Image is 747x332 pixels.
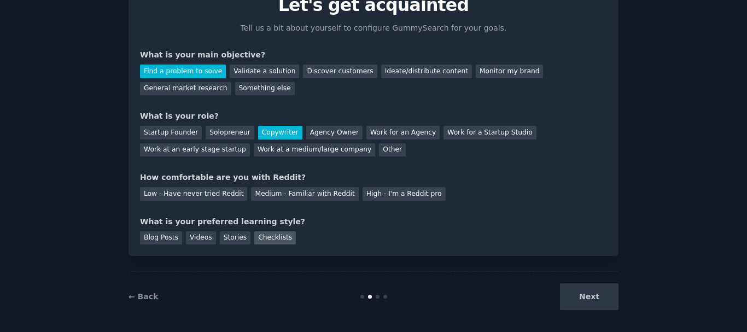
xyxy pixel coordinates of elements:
[254,143,375,157] div: Work at a medium/large company
[140,49,607,61] div: What is your main objective?
[140,187,247,201] div: Low - Have never tried Reddit
[140,216,607,228] div: What is your preferred learning style?
[379,143,406,157] div: Other
[303,65,377,78] div: Discover customers
[258,126,302,139] div: Copywriter
[129,292,158,301] a: ← Back
[236,22,511,34] p: Tell us a bit about yourself to configure GummySearch for your goals.
[186,231,216,245] div: Videos
[306,126,363,139] div: Agency Owner
[235,82,295,96] div: Something else
[206,126,254,139] div: Solopreneur
[140,82,231,96] div: General market research
[443,126,536,139] div: Work for a Startup Studio
[140,126,202,139] div: Startup Founder
[140,110,607,122] div: What is your role?
[230,65,299,78] div: Validate a solution
[254,231,296,245] div: Checklists
[140,65,226,78] div: Find a problem to solve
[251,187,358,201] div: Medium - Familiar with Reddit
[366,126,440,139] div: Work for an Agency
[220,231,250,245] div: Stories
[140,172,607,183] div: How comfortable are you with Reddit?
[381,65,472,78] div: Ideate/distribute content
[140,143,250,157] div: Work at an early stage startup
[476,65,543,78] div: Monitor my brand
[140,231,182,245] div: Blog Posts
[363,187,446,201] div: High - I'm a Reddit pro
